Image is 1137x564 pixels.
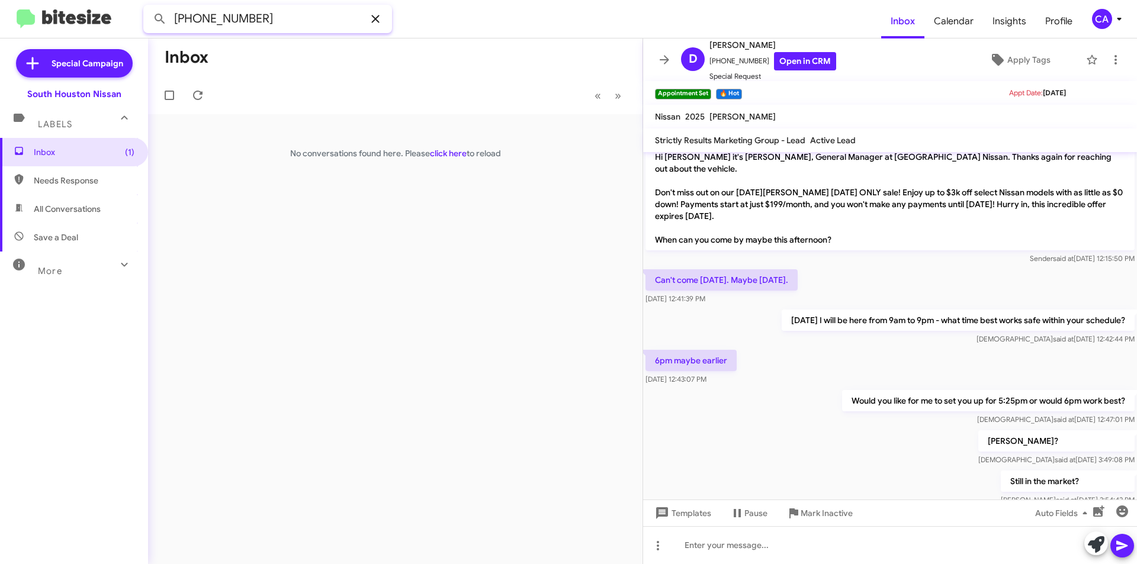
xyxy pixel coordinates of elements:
p: Hi [PERSON_NAME] it's [PERSON_NAME], General Manager at [GEOGRAPHIC_DATA] Nissan. Thanks again fo... [645,146,1135,250]
p: No conversations found here. Please to reload [148,147,643,159]
p: Still in the market? [1001,470,1135,492]
span: [PERSON_NAME] [709,111,776,122]
p: 6pm maybe earlier [645,350,737,371]
a: Profile [1036,4,1082,38]
span: Apply Tags [1007,49,1051,70]
span: » [615,88,621,103]
button: Next [608,83,628,108]
a: Inbox [881,4,924,38]
a: Calendar [924,4,983,38]
span: Save a Deal [34,231,78,243]
span: [PHONE_NUMBER] [709,52,836,70]
span: Strictly Results Marketing Group - Lead [655,135,805,146]
button: CA [1082,9,1124,29]
div: CA [1092,9,1112,29]
span: Special Request [709,70,836,82]
span: More [38,266,62,276]
div: South Houston Nissan [27,88,121,100]
button: Mark Inactive [777,502,862,524]
span: [DATE] 12:43:07 PM [645,375,706,383]
span: Templates [653,502,711,524]
span: Appt Date: [1009,88,1043,97]
a: Special Campaign [16,49,133,78]
button: Apply Tags [959,49,1080,70]
span: Inbox [34,146,134,158]
span: said at [1054,415,1074,424]
span: [PERSON_NAME] [DATE] 2:54:42 PM [1001,495,1135,504]
small: Appointment Set [655,89,711,99]
span: All Conversations [34,203,101,215]
span: said at [1053,334,1074,343]
span: [DEMOGRAPHIC_DATA] [DATE] 12:42:44 PM [977,334,1135,343]
span: (1) [125,146,134,158]
span: Special Campaign [52,57,123,69]
nav: Page navigation example [588,83,628,108]
p: [DATE] I will be here from 9am to 9pm - what time best works safe within your schedule? [782,310,1135,331]
span: Active Lead [810,135,856,146]
span: said at [1053,254,1074,263]
a: Open in CRM [774,52,836,70]
p: [PERSON_NAME]? [978,430,1135,452]
h1: Inbox [165,48,208,67]
small: 🔥 Hot [716,89,741,99]
button: Auto Fields [1026,502,1101,524]
span: said at [1055,455,1075,464]
p: Can't come [DATE]. Maybe [DATE]. [645,269,798,291]
span: [PERSON_NAME] [709,38,836,52]
a: click here [430,148,467,159]
a: Insights [983,4,1036,38]
span: [DATE] 12:41:39 PM [645,294,705,303]
span: Needs Response [34,175,134,186]
span: Pause [744,502,767,524]
span: [DATE] [1043,88,1066,97]
span: Sender [DATE] 12:15:50 PM [1030,254,1135,263]
span: 2025 [685,111,705,122]
span: Labels [38,119,72,130]
button: Templates [643,502,721,524]
span: Nissan [655,111,680,122]
span: Mark Inactive [801,502,853,524]
span: [DEMOGRAPHIC_DATA] [DATE] 3:49:08 PM [978,455,1135,464]
span: D [689,50,698,69]
span: « [595,88,601,103]
button: Previous [587,83,608,108]
span: Auto Fields [1035,502,1092,524]
span: [DEMOGRAPHIC_DATA] [DATE] 12:47:01 PM [977,415,1135,424]
button: Pause [721,502,777,524]
span: said at [1056,495,1077,504]
p: Would you like for me to set you up for 5:25pm or would 6pm work best? [842,390,1135,411]
input: Search [143,5,392,33]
